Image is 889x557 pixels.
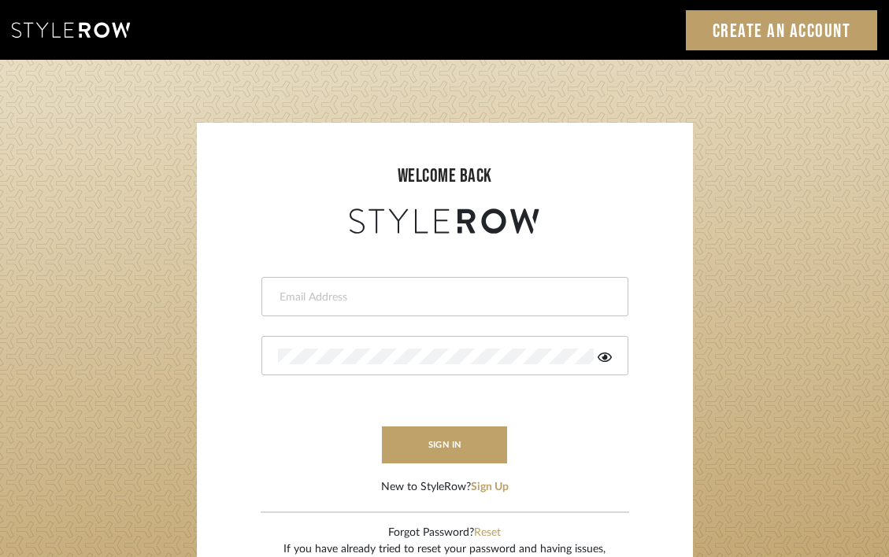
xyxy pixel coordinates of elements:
[471,479,509,496] button: Sign Up
[382,426,508,463] button: sign in
[283,525,606,541] div: Forgot Password?
[474,525,501,541] button: Reset
[213,162,677,190] div: welcome back
[686,10,878,50] a: Create an Account
[278,290,608,305] input: Email Address
[381,479,509,496] div: New to StyleRow?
